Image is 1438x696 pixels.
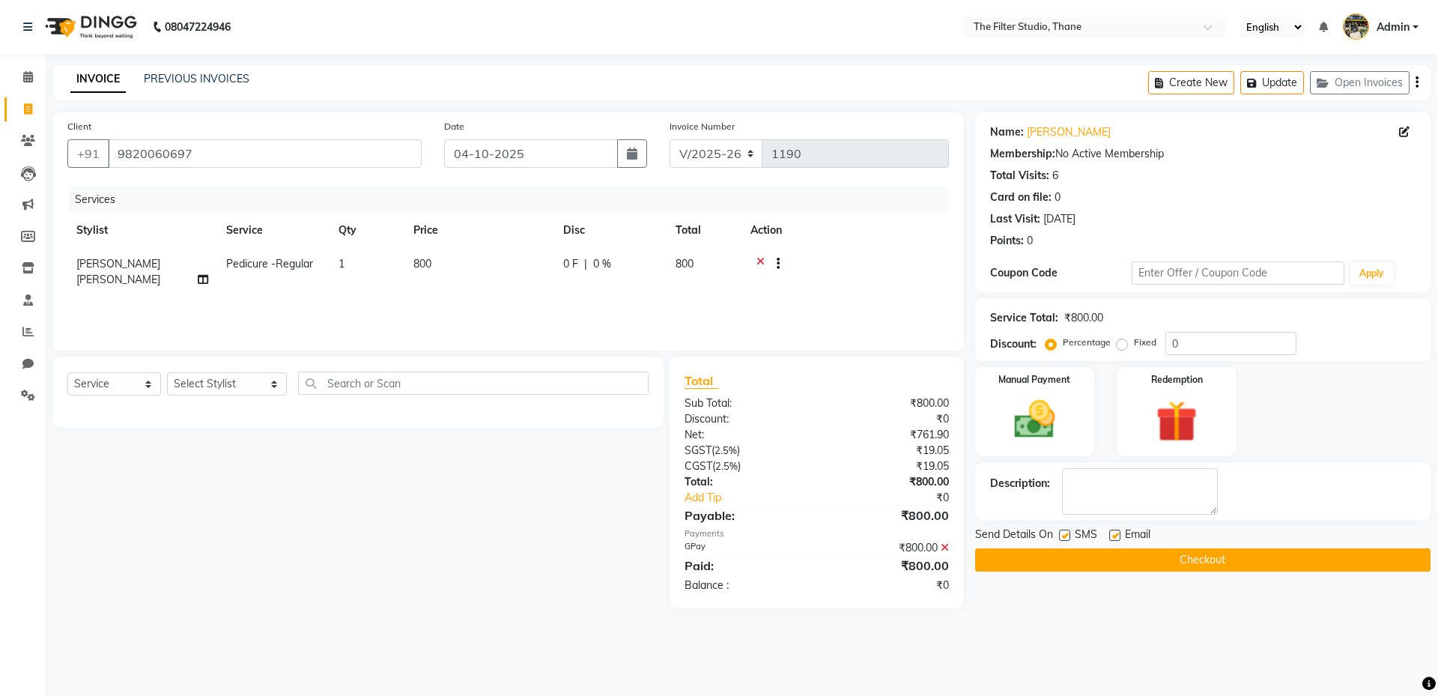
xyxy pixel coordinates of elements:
[67,120,91,133] label: Client
[217,214,330,247] th: Service
[816,427,959,443] div: ₹761.90
[144,72,249,85] a: PREVIOUS INVOICES
[1350,262,1393,285] button: Apply
[563,256,578,272] span: 0 F
[554,214,667,247] th: Disc
[816,443,959,459] div: ₹19.05
[673,557,816,575] div: Paid:
[667,214,741,247] th: Total
[1027,233,1033,249] div: 0
[990,211,1040,227] div: Last Visit:
[670,120,735,133] label: Invoice Number
[673,443,816,459] div: ( )
[1310,71,1410,94] button: Open Invoices
[990,168,1049,184] div: Total Visits:
[673,474,816,490] div: Total:
[1377,19,1410,35] span: Admin
[1151,373,1203,387] label: Redemption
[990,265,1132,281] div: Coupon Code
[741,214,949,247] th: Action
[165,6,231,48] b: 08047224946
[990,476,1050,491] div: Description:
[69,186,960,214] div: Services
[38,6,141,48] img: logo
[990,190,1052,205] div: Card on file:
[444,120,464,133] label: Date
[673,490,840,506] a: Add Tip
[998,373,1070,387] label: Manual Payment
[990,146,1416,162] div: No Active Membership
[816,459,959,474] div: ₹19.05
[1064,310,1103,326] div: ₹800.00
[715,444,737,456] span: 2.5%
[990,146,1055,162] div: Membership:
[816,557,959,575] div: ₹800.00
[816,474,959,490] div: ₹800.00
[1055,190,1061,205] div: 0
[685,444,712,457] span: SGST
[975,527,1053,545] span: Send Details On
[673,506,816,524] div: Payable:
[816,540,959,556] div: ₹800.00
[990,336,1037,352] div: Discount:
[673,578,816,593] div: Balance :
[673,459,816,474] div: ( )
[404,214,554,247] th: Price
[673,411,816,427] div: Discount:
[1240,71,1304,94] button: Update
[67,139,109,168] button: +91
[816,396,959,411] div: ₹800.00
[1043,211,1076,227] div: [DATE]
[673,427,816,443] div: Net:
[990,124,1024,140] div: Name:
[1343,13,1369,40] img: Admin
[685,459,712,473] span: CGST
[1001,396,1069,444] img: _cash.svg
[67,214,217,247] th: Stylist
[673,396,816,411] div: Sub Total:
[1132,261,1344,285] input: Enter Offer / Coupon Code
[593,256,611,272] span: 0 %
[1143,396,1210,447] img: _gift.svg
[840,490,959,506] div: ₹0
[685,527,949,540] div: Payments
[990,310,1058,326] div: Service Total:
[685,373,719,389] span: Total
[990,233,1024,249] div: Points:
[108,139,422,168] input: Search by Name/Mobile/Email/Code
[584,256,587,272] span: |
[1075,527,1097,545] span: SMS
[70,66,126,93] a: INVOICE
[413,257,431,270] span: 800
[1063,336,1111,349] label: Percentage
[816,578,959,593] div: ₹0
[676,257,694,270] span: 800
[339,257,345,270] span: 1
[298,372,649,395] input: Search or Scan
[975,548,1431,572] button: Checkout
[816,411,959,427] div: ₹0
[1052,168,1058,184] div: 6
[226,257,313,270] span: Pedicure -Regular
[76,257,160,286] span: [PERSON_NAME] [PERSON_NAME]
[1027,124,1111,140] a: [PERSON_NAME]
[715,460,738,472] span: 2.5%
[673,540,816,556] div: GPay
[816,506,959,524] div: ₹800.00
[1125,527,1150,545] span: Email
[1134,336,1156,349] label: Fixed
[1148,71,1234,94] button: Create New
[330,214,404,247] th: Qty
